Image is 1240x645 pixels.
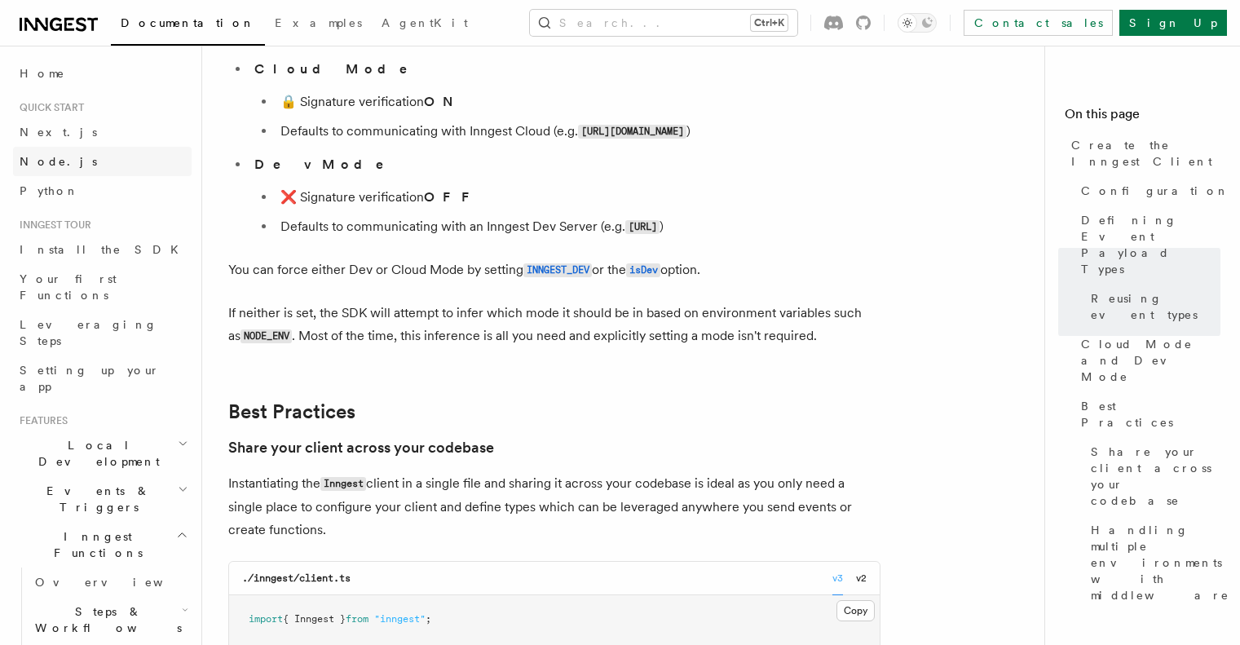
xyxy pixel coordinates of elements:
a: Share your client across your codebase [1084,437,1220,515]
span: { Inngest } [283,613,346,625]
a: Configuration [1075,176,1220,205]
span: Leveraging Steps [20,318,157,347]
button: Events & Triggers [13,476,192,522]
code: ./inngest/client.ts [242,572,351,584]
code: NODE_ENV [240,329,292,343]
a: isDev [626,262,660,277]
span: Defining Event Payload Types [1081,212,1220,277]
button: Search...Ctrl+K [530,10,797,36]
span: ; [426,613,431,625]
a: INNGEST_DEV [523,262,592,277]
button: v3 [832,562,843,595]
code: INNGEST_DEV [523,263,592,277]
a: Share your client across your codebase [228,436,494,459]
code: Inngest [320,477,366,491]
a: Python [13,176,192,205]
span: Create the Inngest Client [1071,137,1220,170]
strong: ON [424,94,461,109]
p: You can force either Dev or Cloud Mode by setting or the option. [228,258,880,282]
span: Install the SDK [20,243,188,256]
button: Steps & Workflows [29,597,192,643]
span: Configuration [1081,183,1229,199]
li: Defaults to communicating with an Inngest Dev Server (e.g. ) [276,215,880,239]
span: Events & Triggers [13,483,178,515]
span: Node.js [20,155,97,168]
li: Defaults to communicating with Inngest Cloud (e.g. ) [276,120,880,144]
a: Home [13,59,192,88]
span: Share your client across your codebase [1091,444,1220,509]
span: Next.js [20,126,97,139]
code: isDev [626,263,660,277]
span: Home [20,65,65,82]
li: ❌ Signature verification [276,186,880,209]
a: Overview [29,568,192,597]
a: Best Practices [1075,391,1220,437]
span: from [346,613,368,625]
span: Quick start [13,101,84,114]
strong: OFF [424,189,480,205]
li: 🔒 Signature verification [276,91,880,113]
span: Setting up your app [20,364,160,393]
span: Cloud Mode and Dev Mode [1081,336,1220,385]
p: If neither is set, the SDK will attempt to infer which mode it should be in based on environment ... [228,302,880,348]
a: Reusing event types [1084,284,1220,329]
span: Local Development [13,437,178,470]
button: Inngest Functions [13,522,192,568]
a: Install the SDK [13,235,192,264]
p: Instantiating the client in a single file and sharing it across your codebase is ideal as you onl... [228,472,880,541]
a: Documentation [111,5,265,46]
a: Handling multiple environments with middleware [1084,515,1220,610]
span: Overview [35,576,203,589]
span: AgentKit [382,16,468,29]
a: Create the Inngest Client [1065,130,1220,176]
button: Copy [836,600,875,621]
span: Steps & Workflows [29,603,182,636]
kbd: Ctrl+K [751,15,788,31]
a: Best Practices [228,400,355,423]
a: Node.js [13,147,192,176]
span: "inngest" [374,613,426,625]
span: Features [13,414,68,427]
strong: Cloud Mode [254,61,430,77]
span: Inngest tour [13,219,91,232]
span: Handling multiple environments with middleware [1091,522,1229,603]
span: Best Practices [1081,398,1220,431]
a: Setting up your app [13,356,192,401]
a: Examples [265,5,372,44]
span: Examples [275,16,362,29]
a: Sign Up [1119,10,1227,36]
span: Reusing event types [1091,290,1220,323]
a: AgentKit [372,5,478,44]
code: [URL][DOMAIN_NAME] [578,125,686,139]
h4: On this page [1065,104,1220,130]
code: [URL] [625,220,660,234]
button: Local Development [13,431,192,476]
a: Defining Event Payload Types [1075,205,1220,284]
a: Contact sales [964,10,1113,36]
span: Your first Functions [20,272,117,302]
strong: Dev Mode [254,157,407,172]
a: Leveraging Steps [13,310,192,356]
a: Your first Functions [13,264,192,310]
button: Toggle dark mode [898,13,937,33]
span: Inngest Functions [13,528,176,561]
a: Cloud Mode and Dev Mode [1075,329,1220,391]
span: Python [20,184,79,197]
span: Documentation [121,16,255,29]
a: Next.js [13,117,192,147]
span: import [249,613,283,625]
button: v2 [856,562,867,595]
